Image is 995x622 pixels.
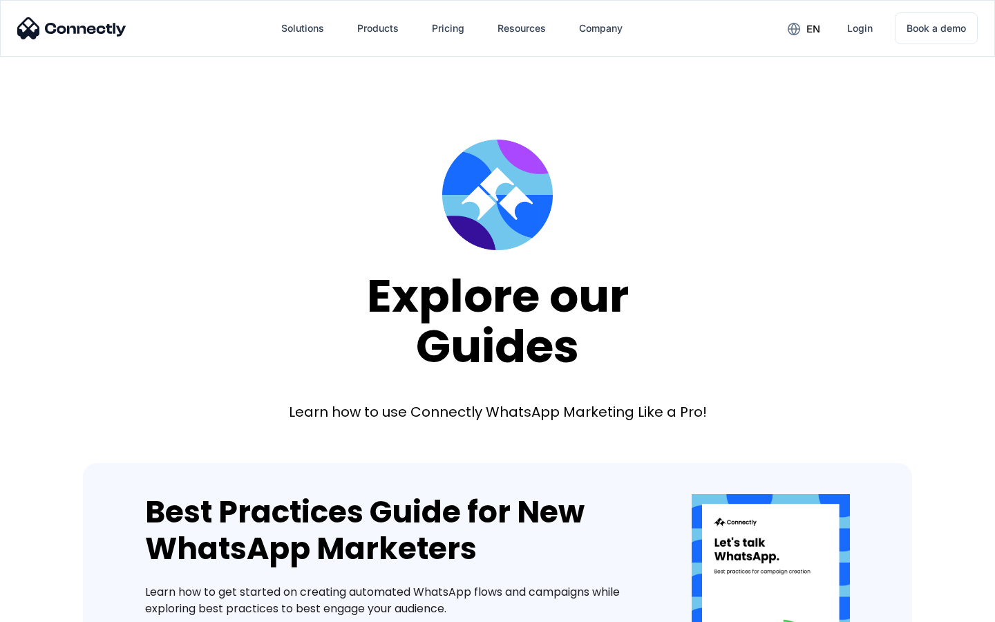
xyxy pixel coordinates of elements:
[346,12,410,45] div: Products
[145,584,650,617] div: Learn how to get started on creating automated WhatsApp flows and campaigns while exploring best ...
[806,19,820,39] div: en
[281,19,324,38] div: Solutions
[289,402,707,422] div: Learn how to use Connectly WhatsApp Marketing Like a Pro!
[367,271,629,371] div: Explore our Guides
[145,494,650,567] div: Best Practices Guide for New WhatsApp Marketers
[357,19,399,38] div: Products
[579,19,623,38] div: Company
[497,19,546,38] div: Resources
[270,12,335,45] div: Solutions
[17,17,126,39] img: Connectly Logo
[14,598,83,617] aside: Language selected: English
[836,12,884,45] a: Login
[486,12,557,45] div: Resources
[847,19,873,38] div: Login
[28,598,83,617] ul: Language list
[432,19,464,38] div: Pricing
[777,18,831,39] div: en
[421,12,475,45] a: Pricing
[568,12,634,45] div: Company
[895,12,978,44] a: Book a demo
